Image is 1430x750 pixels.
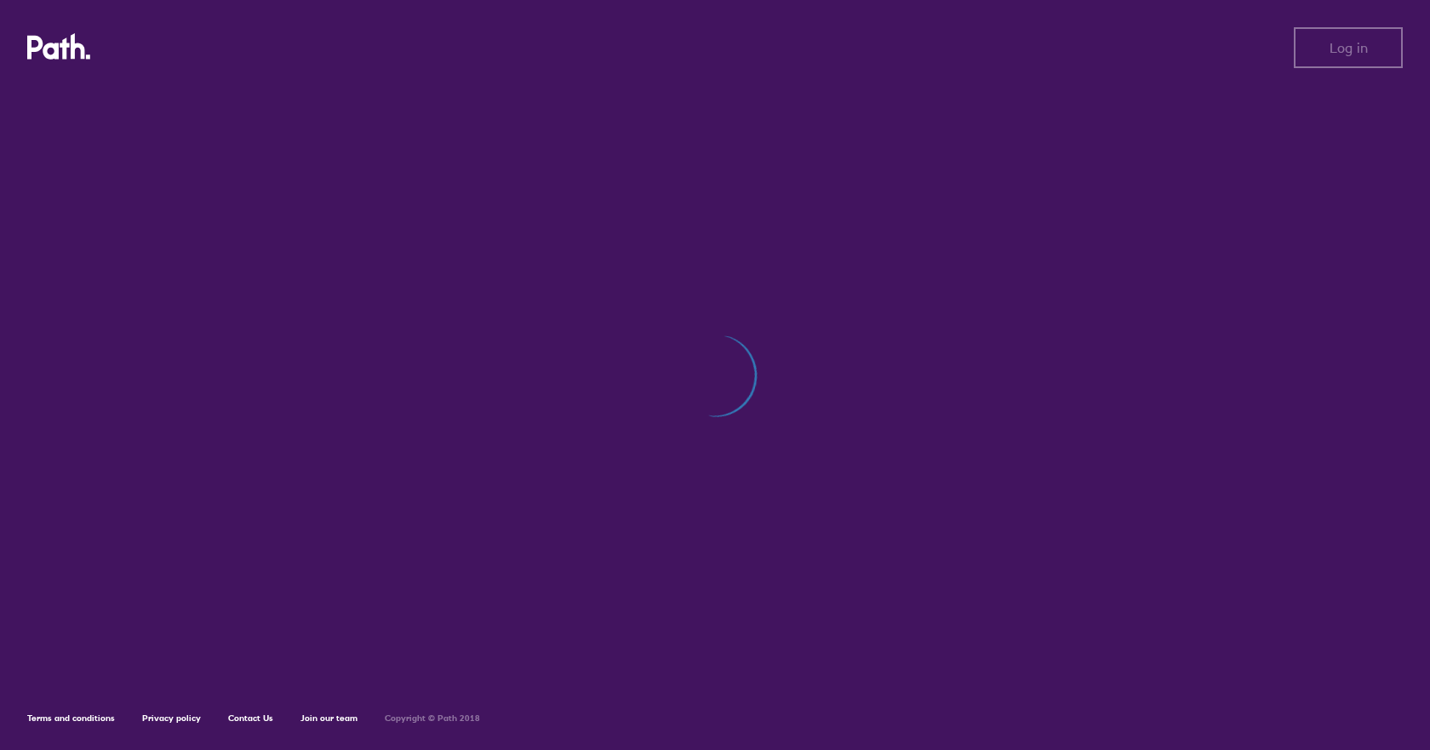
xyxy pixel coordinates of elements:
[27,713,115,724] a: Terms and conditions
[385,713,480,724] h6: Copyright © Path 2018
[228,713,273,724] a: Contact Us
[300,713,357,724] a: Join our team
[1330,40,1368,55] span: Log in
[142,713,201,724] a: Privacy policy
[1294,27,1403,68] button: Log in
